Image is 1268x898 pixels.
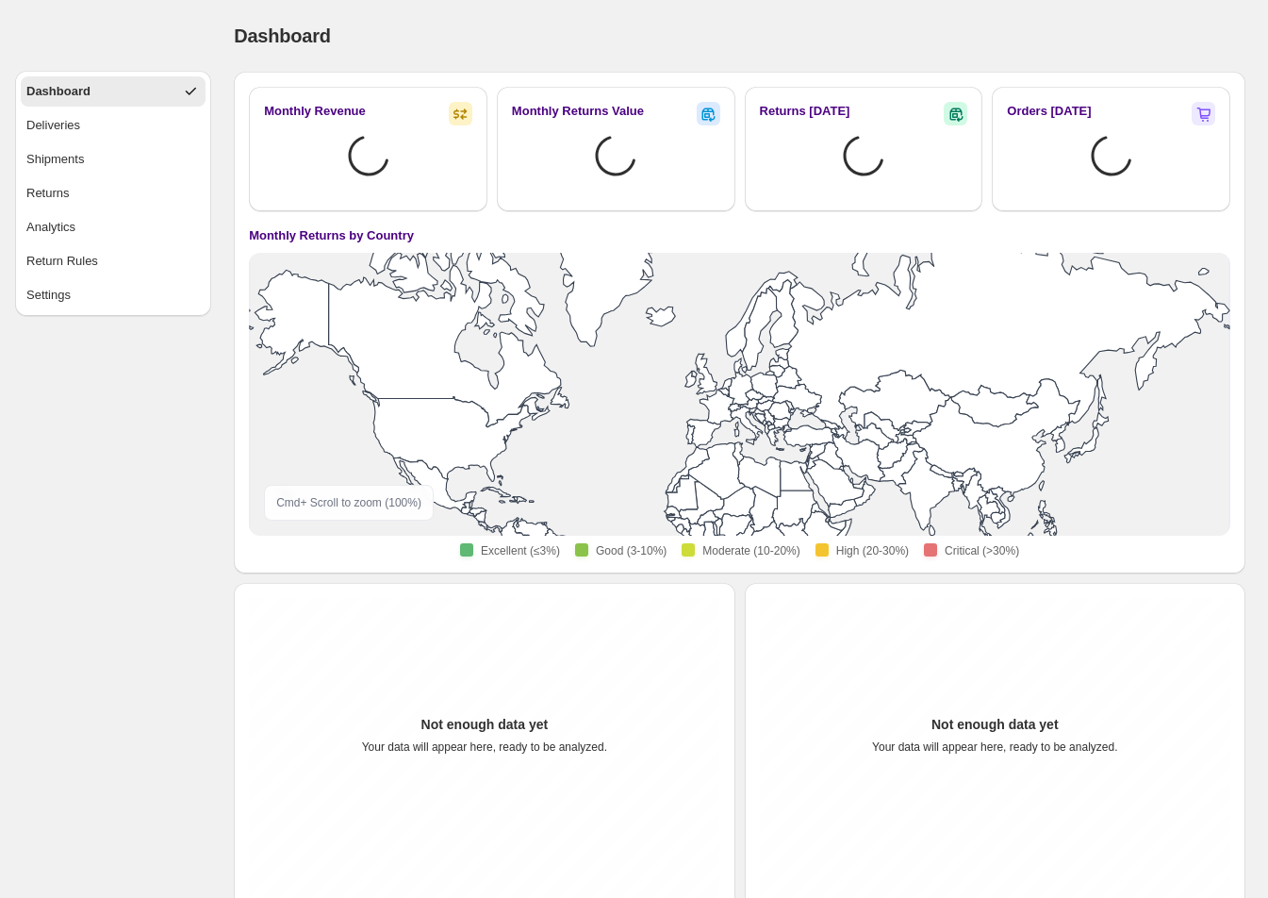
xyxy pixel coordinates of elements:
button: Settings [21,280,206,310]
div: Analytics [26,218,75,237]
span: Dashboard [234,25,331,46]
div: Deliveries [26,116,80,135]
h2: Orders [DATE] [1007,102,1091,121]
span: Moderate (10-20%) [702,543,799,558]
button: Returns [21,178,206,208]
button: Analytics [21,212,206,242]
h2: Monthly Returns Value [512,102,644,121]
h2: Returns [DATE] [760,102,850,121]
div: Settings [26,286,71,305]
h2: Monthly Revenue [264,102,366,121]
span: Excellent (≤3%) [481,543,560,558]
span: Critical (>30%) [945,543,1019,558]
div: Cmd + Scroll to zoom ( 100 %) [264,485,434,521]
button: Shipments [21,144,206,175]
div: Shipments [26,150,84,169]
span: High (20-30%) [836,543,909,558]
button: Deliveries [21,110,206,141]
span: Good (3-10%) [596,543,667,558]
button: Dashboard [21,76,206,107]
button: Return Rules [21,246,206,276]
h4: Monthly Returns by Country [249,226,414,245]
div: Dashboard [26,82,91,101]
div: Return Rules [26,252,98,271]
div: Returns [26,184,70,203]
